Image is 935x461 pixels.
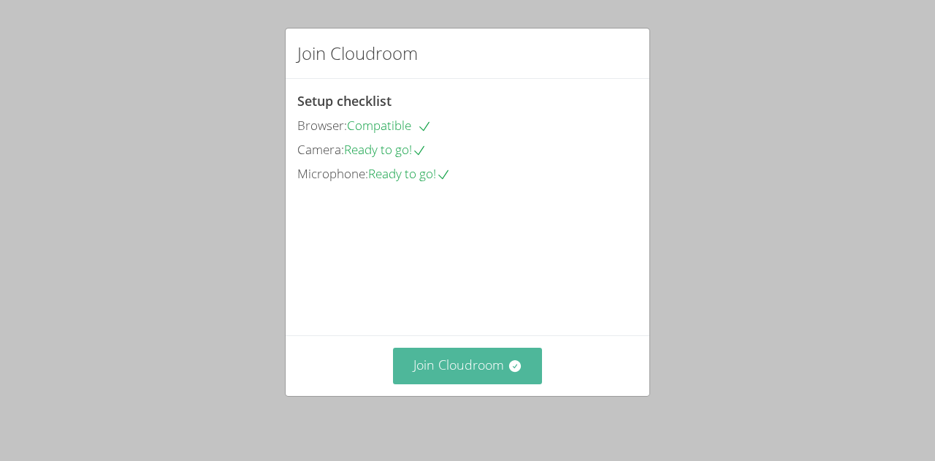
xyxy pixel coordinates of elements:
span: Ready to go! [368,165,451,182]
span: Microphone: [297,165,368,182]
h2: Join Cloudroom [297,40,418,66]
span: Compatible [347,117,432,134]
span: Setup checklist [297,92,392,110]
span: Browser: [297,117,347,134]
span: Ready to go! [344,141,427,158]
span: Camera: [297,141,344,158]
button: Join Cloudroom [393,348,543,384]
